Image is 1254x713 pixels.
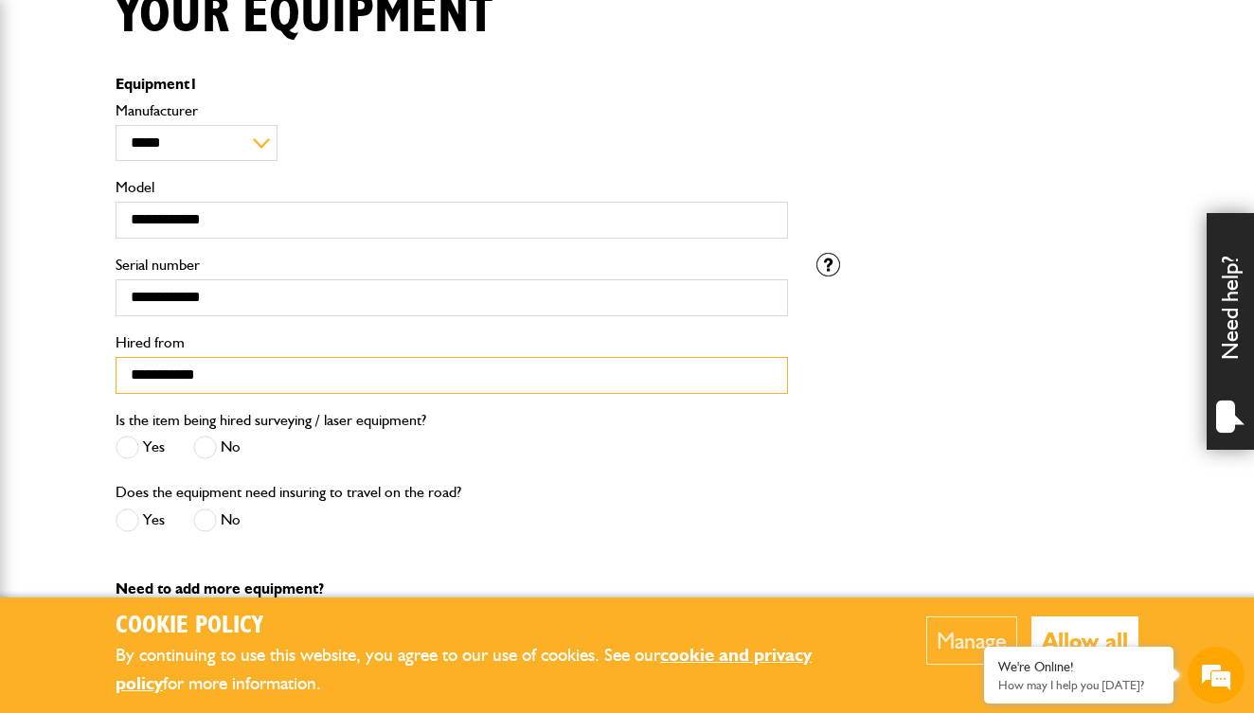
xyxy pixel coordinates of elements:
[116,485,461,500] label: Does the equipment need insuring to travel on the road?
[926,616,1017,665] button: Manage
[193,508,241,532] label: No
[116,77,788,92] p: Equipment
[998,678,1159,692] p: How may I help you today?
[116,413,426,428] label: Is the item being hired surveying / laser equipment?
[116,508,165,532] label: Yes
[99,106,318,131] div: Chat with us now
[116,612,869,641] h2: Cookie Policy
[1207,213,1254,450] div: Need help?
[998,659,1159,675] div: We're Online!
[116,335,788,350] label: Hired from
[116,436,165,459] label: Yes
[1031,616,1138,665] button: Allow all
[311,9,356,55] div: Minimize live chat window
[193,436,241,459] label: No
[25,287,346,329] input: Enter your phone number
[116,581,1138,597] p: Need to add more equipment?
[116,641,869,699] p: By continuing to use this website, you agree to our use of cookies. See our for more information.
[116,258,788,273] label: Serial number
[116,180,788,195] label: Model
[116,103,788,118] label: Manufacturer
[25,175,346,217] input: Enter your last name
[25,231,346,273] input: Enter your email address
[32,105,80,132] img: d_20077148190_company_1631870298795_20077148190
[189,75,198,93] span: 1
[258,583,344,609] em: Start Chat
[25,343,346,567] textarea: Type your message and hit 'Enter'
